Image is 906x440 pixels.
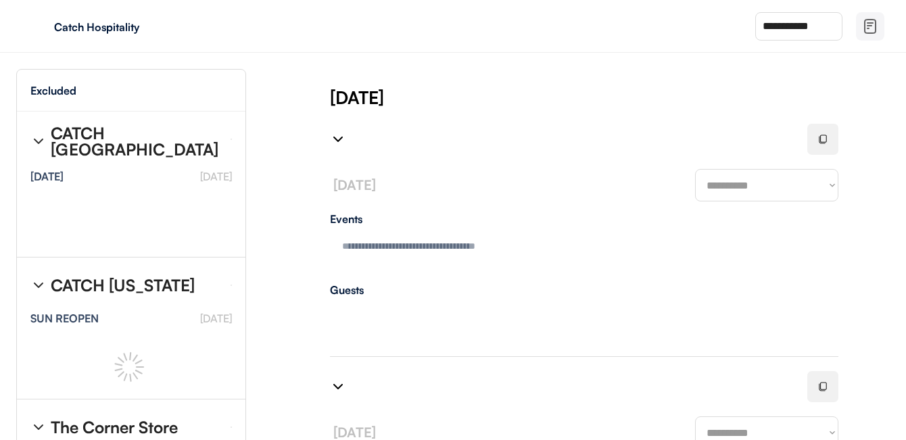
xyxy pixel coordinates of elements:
img: yH5BAEAAAAALAAAAAABAAEAAAIBRAA7 [27,16,49,37]
img: file-02.svg [862,18,878,34]
div: Events [330,214,838,224]
div: Catch Hospitality [54,22,224,32]
div: CATCH [US_STATE] [51,277,195,293]
div: CATCH [GEOGRAPHIC_DATA] [51,125,220,157]
div: [DATE] [30,171,64,182]
font: [DATE] [200,170,232,183]
div: The Corner Store [51,419,178,435]
div: SUN REOPEN [30,313,99,324]
div: Guests [330,285,838,295]
img: chevron-right%20%281%29.svg [30,277,47,293]
div: [DATE] [330,85,906,109]
font: [DATE] [200,312,232,325]
img: chevron-right%20%281%29.svg [330,131,346,147]
img: chevron-right%20%281%29.svg [30,419,47,435]
img: chevron-right%20%281%29.svg [330,378,346,395]
font: [DATE] [333,176,376,193]
img: chevron-right%20%281%29.svg [30,133,47,149]
div: Excluded [30,85,76,96]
